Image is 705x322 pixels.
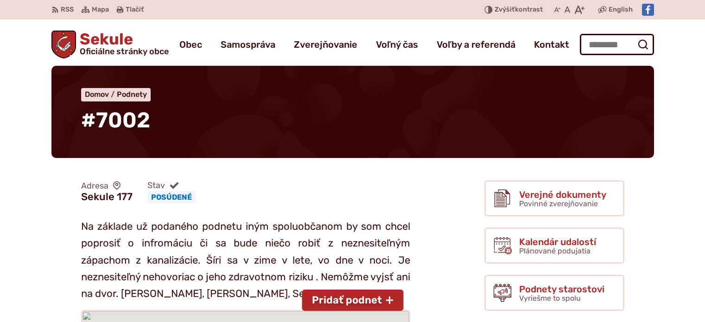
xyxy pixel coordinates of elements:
[179,32,202,57] a: Obec
[76,32,169,56] span: Sekule
[607,4,635,15] a: English
[519,246,591,255] span: Plánované podujatia
[80,47,169,56] span: Oficiálne stránky obce
[81,218,410,302] p: Na základe už podaného podnetu iným spoluobčanom by som chcel poprosiť o infromáciu či sa bude ni...
[519,189,606,200] span: Verejné dokumenty
[147,180,196,191] span: Stav
[495,6,543,14] span: kontrast
[302,290,403,311] button: Pridať podnet
[81,181,133,191] span: Adresa
[51,31,76,58] img: Prejsť na domovskú stránku
[484,227,624,264] a: Kalendár udalostí Plánované podujatia
[147,191,196,203] a: Posúdené
[534,32,569,57] a: Kontakt
[61,4,74,15] span: RSS
[312,294,382,306] span: Pridať podnet
[126,6,144,14] span: Tlačiť
[117,90,147,99] a: Podnety
[484,180,624,216] a: Verejné dokumenty Povinné zverejňovanie
[519,199,598,208] span: Povinné zverejňovanie
[81,107,150,133] span: #7002
[85,90,109,99] span: Domov
[609,4,633,15] span: English
[519,294,581,303] span: Vyriešme to spolu
[51,31,169,58] a: Logo Sekule, prejsť na domovskú stránku.
[294,32,357,57] a: Zverejňovanie
[484,275,624,311] a: Podnety starostovi Vyriešme to spolu
[221,32,275,57] a: Samospráva
[519,237,596,247] span: Kalendár udalostí
[92,4,109,15] span: Mapa
[376,32,418,57] a: Voľný čas
[437,32,515,57] a: Voľby a referendá
[495,6,515,13] span: Zvýšiť
[519,284,604,294] span: Podnety starostovi
[81,191,133,203] figcaption: Sekule 177
[642,4,654,16] img: Prejsť na Facebook stránku
[85,90,117,99] a: Domov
